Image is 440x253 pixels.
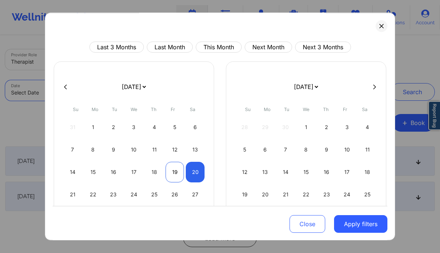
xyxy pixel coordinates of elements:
[343,107,347,112] abbr: Friday
[245,42,292,53] button: Next Month
[256,162,275,182] div: Mon Oct 13 2025
[290,215,325,233] button: Close
[125,162,143,182] div: Wed Sep 17 2025
[276,184,295,205] div: Tue Oct 21 2025
[297,162,316,182] div: Wed Oct 15 2025
[295,42,351,53] button: Next 3 Months
[166,139,184,160] div: Fri Sep 12 2025
[104,117,123,138] div: Tue Sep 02 2025
[104,139,123,160] div: Tue Sep 09 2025
[89,42,144,53] button: Last 3 Months
[264,107,270,112] abbr: Monday
[338,139,356,160] div: Fri Oct 10 2025
[145,117,164,138] div: Thu Sep 04 2025
[145,184,164,205] div: Thu Sep 25 2025
[166,117,184,138] div: Fri Sep 05 2025
[317,139,336,160] div: Thu Oct 09 2025
[317,117,336,138] div: Thu Oct 02 2025
[63,139,82,160] div: Sun Sep 07 2025
[338,162,356,182] div: Fri Oct 17 2025
[125,117,143,138] div: Wed Sep 03 2025
[112,107,117,112] abbr: Tuesday
[92,107,98,112] abbr: Monday
[84,162,103,182] div: Mon Sep 15 2025
[104,162,123,182] div: Tue Sep 16 2025
[297,139,316,160] div: Wed Oct 08 2025
[276,162,295,182] div: Tue Oct 14 2025
[84,184,103,205] div: Mon Sep 22 2025
[284,107,289,112] abbr: Tuesday
[338,184,356,205] div: Fri Oct 24 2025
[186,184,205,205] div: Sat Sep 27 2025
[256,184,275,205] div: Mon Oct 20 2025
[334,215,387,233] button: Apply filters
[276,139,295,160] div: Tue Oct 07 2025
[358,162,377,182] div: Sat Oct 18 2025
[84,139,103,160] div: Mon Sep 08 2025
[338,117,356,138] div: Fri Oct 03 2025
[151,107,156,112] abbr: Thursday
[63,162,82,182] div: Sun Sep 14 2025
[104,184,123,205] div: Tue Sep 23 2025
[145,139,164,160] div: Thu Sep 11 2025
[196,42,242,53] button: This Month
[186,139,205,160] div: Sat Sep 13 2025
[125,139,143,160] div: Wed Sep 10 2025
[125,184,143,205] div: Wed Sep 24 2025
[323,107,329,112] abbr: Thursday
[317,162,336,182] div: Thu Oct 16 2025
[147,42,193,53] button: Last Month
[186,162,205,182] div: Sat Sep 20 2025
[358,117,377,138] div: Sat Oct 04 2025
[84,117,103,138] div: Mon Sep 01 2025
[235,184,254,205] div: Sun Oct 19 2025
[303,107,309,112] abbr: Wednesday
[166,184,184,205] div: Fri Sep 26 2025
[235,139,254,160] div: Sun Oct 05 2025
[358,184,377,205] div: Sat Oct 25 2025
[317,184,336,205] div: Thu Oct 23 2025
[131,107,137,112] abbr: Wednesday
[145,162,164,182] div: Thu Sep 18 2025
[73,107,78,112] abbr: Sunday
[297,117,316,138] div: Wed Oct 01 2025
[297,184,316,205] div: Wed Oct 22 2025
[186,117,205,138] div: Sat Sep 06 2025
[235,162,254,182] div: Sun Oct 12 2025
[171,107,175,112] abbr: Friday
[166,162,184,182] div: Fri Sep 19 2025
[245,107,251,112] abbr: Sunday
[358,139,377,160] div: Sat Oct 11 2025
[256,139,275,160] div: Mon Oct 06 2025
[63,184,82,205] div: Sun Sep 21 2025
[190,107,195,112] abbr: Saturday
[362,107,368,112] abbr: Saturday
